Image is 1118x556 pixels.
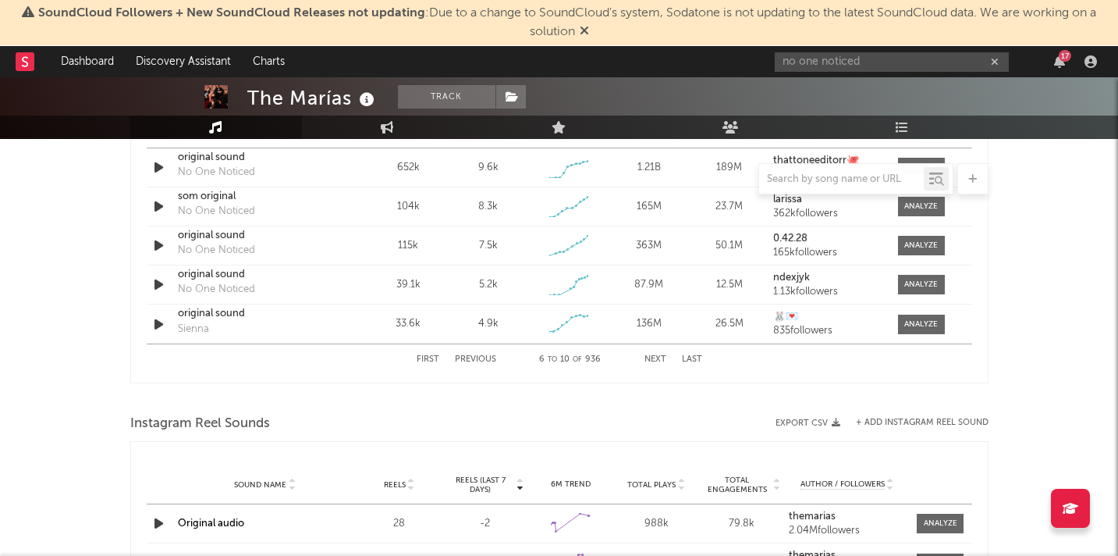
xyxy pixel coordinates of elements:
button: Next [644,355,666,364]
div: 12.5M [693,277,765,293]
strong: thattoneeditorr🐙 [773,155,859,166]
div: 189M [693,160,765,176]
strong: themarias [789,511,836,522]
a: Dashboard [50,46,125,77]
div: 4.9k [478,316,499,332]
div: 165k followers [773,248,882,258]
a: Original audio [178,519,244,529]
div: 115k [372,238,445,254]
button: Last [682,355,702,364]
div: 26.5M [693,316,765,332]
div: No One Noticed [178,204,255,219]
span: Reels (last 7 days) [446,476,515,494]
div: 17 [1059,50,1071,62]
div: 23.7M [693,199,765,215]
span: Sound Name [234,480,286,490]
div: 50.1M [693,238,765,254]
span: Total Engagements [703,476,772,494]
a: Charts [242,46,296,77]
span: Instagram Reel Sounds [130,415,270,433]
button: Previous [455,355,496,364]
button: Track [398,85,495,109]
div: 363M [612,238,685,254]
div: Sienna [178,322,209,337]
div: 362k followers [773,208,882,219]
span: Dismiss [580,26,589,38]
div: 33.6k [372,316,445,332]
a: original sound [178,228,341,244]
div: 7.5k [479,238,498,254]
div: -2 [446,516,524,532]
div: 136M [612,316,685,332]
button: First [417,355,439,364]
div: 6 10 936 [527,351,613,369]
div: 8.3k [478,199,498,215]
a: 🐰💌 [773,312,882,323]
span: of [573,356,582,363]
a: som original [178,189,341,205]
div: 9.6k [478,160,499,176]
div: 165M [612,199,685,215]
div: No One Noticed [178,282,255,298]
div: 79.8k [703,516,781,532]
strong: 🐰💌 [773,312,798,322]
div: 104k [372,199,445,215]
div: + Add Instagram Reel Sound [840,419,988,427]
a: thattoneeditorr🐙 [773,155,882,166]
span: SoundCloud Followers + New SoundCloud Releases not updating [38,7,425,20]
div: The Marías [247,85,378,111]
div: 652k [372,160,445,176]
button: + Add Instagram Reel Sound [856,419,988,427]
button: 17 [1054,55,1065,68]
a: larissa [773,194,882,205]
div: 6M Trend [532,479,610,490]
input: Search for artists [775,52,1009,72]
span: Total Plays [627,480,676,490]
a: 0.42.28 [773,233,882,244]
div: 988k [617,516,695,532]
span: : Due to a change to SoundCloud's system, Sodatone is not updating to the latest SoundCloud data.... [38,7,1096,38]
div: 2.04M followers [789,526,906,536]
a: original sound [178,306,341,322]
strong: 0.42.28 [773,233,807,244]
div: 39.1k [372,277,445,293]
span: Author / Followers [800,479,885,490]
span: to [548,356,557,363]
div: 5.2k [479,277,498,293]
div: No One Noticed [178,243,255,258]
a: Discovery Assistant [125,46,242,77]
div: 1.21B [612,160,685,176]
div: 1.13k followers [773,287,882,298]
button: Export CSV [776,419,840,428]
strong: larissa [773,194,802,205]
span: Reels [384,480,406,490]
strong: ndexjyk [773,273,810,283]
a: original sound [178,150,341,166]
div: 835 followers [773,326,882,337]
a: ndexjyk [773,273,882,283]
div: 87.9M [612,277,685,293]
a: themarias [789,511,906,522]
input: Search by song name or URL [759,173,924,186]
div: 28 [360,516,438,532]
a: original sound [178,267,341,283]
